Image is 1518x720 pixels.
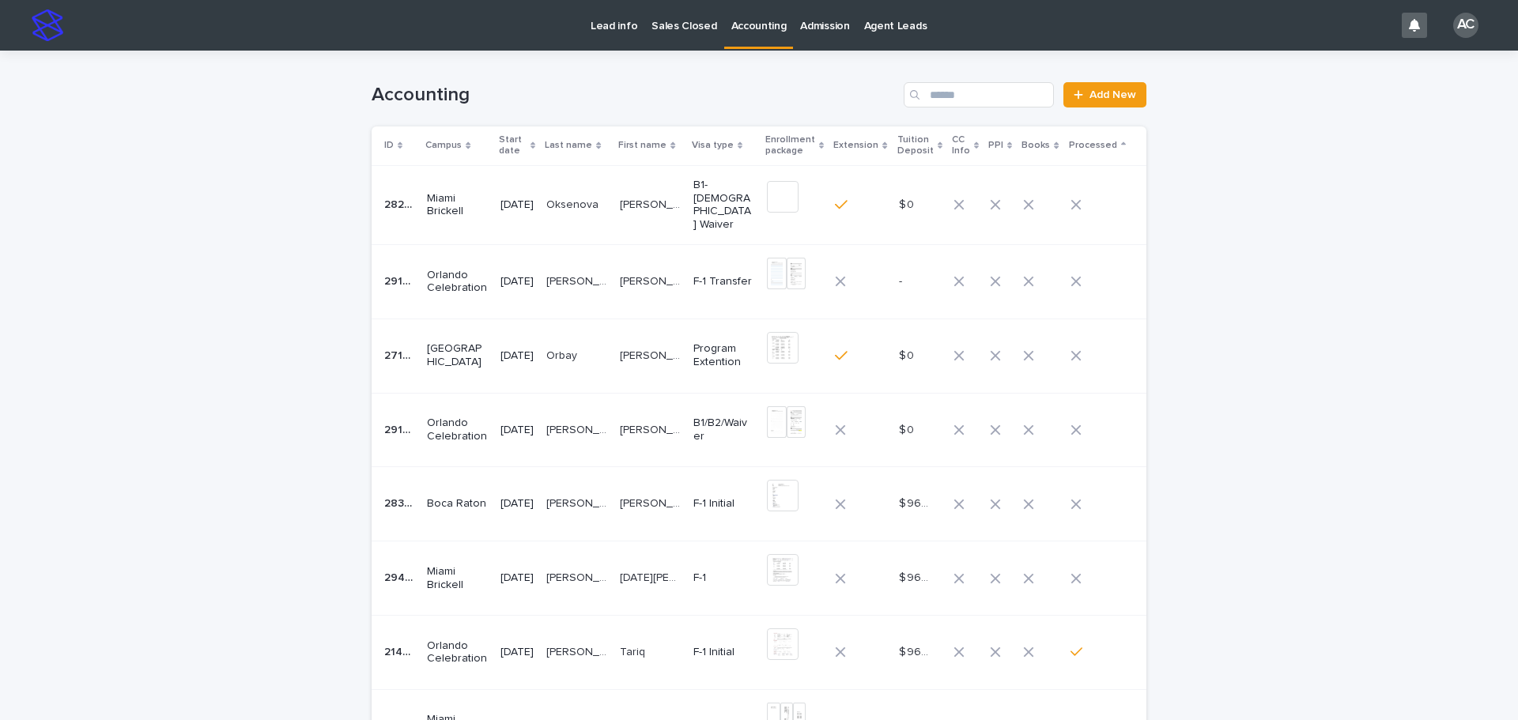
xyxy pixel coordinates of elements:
p: ALABDULWAHAB [546,643,610,659]
p: Orlando Celebration [427,639,488,666]
p: Fahad Mutlaq S [620,494,684,511]
p: Extension [833,137,878,154]
tr: 2834928349 Boca Raton[DATE][PERSON_NAME][PERSON_NAME] [PERSON_NAME] S[PERSON_NAME] S F-1 Initial$... [372,467,1151,541]
p: 29122 [384,272,417,288]
tr: 2917829178 Orlando Celebration[DATE][PERSON_NAME] [PERSON_NAME][PERSON_NAME] [PERSON_NAME] [PERSO... [372,393,1151,467]
p: Visa type [692,137,734,154]
p: F-1 Initial [693,497,754,511]
p: [DATE] [500,497,534,511]
input: Search [904,82,1054,107]
p: [DATE] [500,424,534,437]
p: 21403 [384,643,417,659]
p: First name [618,137,666,154]
p: 28349 [384,494,417,511]
p: Processed [1069,137,1117,154]
p: Oksenova [546,195,602,212]
p: [PERSON_NAME] [620,195,684,212]
p: [DATE] [500,275,534,288]
p: F-1 Initial [693,646,754,659]
tr: 2823828238 Miami Brickell[DATE]OksenovaOksenova [PERSON_NAME][PERSON_NAME] B1-[DEMOGRAPHIC_DATA] ... [372,165,1151,244]
p: Boca Raton [427,497,488,511]
tr: 2714027140 [GEOGRAPHIC_DATA][DATE]OrbayOrbay [PERSON_NAME][PERSON_NAME] Program Extention$ 0$ 0 [372,319,1151,393]
p: Kubilay Rauf [620,346,684,363]
p: 27140 [384,346,417,363]
p: [DATE] [500,198,534,212]
p: $ 0 [899,346,917,363]
p: 29402 [384,568,417,585]
p: Orlando Celebration [427,417,488,443]
p: B1-[DEMOGRAPHIC_DATA] Waiver [693,179,754,232]
span: Add New [1089,89,1136,100]
p: F-1 [693,571,754,585]
p: [GEOGRAPHIC_DATA] [427,342,488,369]
tr: 2912229122 Orlando Celebration[DATE][PERSON_NAME] [PERSON_NAME][PERSON_NAME] [PERSON_NAME] [PERSO... [372,244,1151,319]
img: stacker-logo-s-only.png [32,9,63,41]
p: Tuition Deposit [897,131,934,160]
p: ID [384,137,394,154]
p: $ 0 [899,420,917,437]
p: [PERSON_NAME] [546,568,610,585]
p: 28238 [384,195,417,212]
a: Add New [1063,82,1146,107]
p: RESTREPO GELVEZ [546,272,610,288]
p: Enrollment package [765,131,815,160]
p: Program Extention [693,342,754,369]
p: Campus [425,137,462,154]
tr: 2140321403 Orlando Celebration[DATE][PERSON_NAME][PERSON_NAME] TariqTariq F-1 Initial$ 960.00$ 96... [372,615,1151,689]
p: Miami Brickell [427,192,488,219]
h1: Accounting [372,84,897,107]
p: Start date [499,131,527,160]
p: Orlando Celebration [427,269,488,296]
p: [DATE] [500,349,534,363]
p: - [899,272,905,288]
tr: 2940229402 Miami Brickell[DATE][PERSON_NAME][PERSON_NAME] [DATE][PERSON_NAME][DATE][PERSON_NAME] ... [372,541,1151,616]
p: Lucia Ariana [620,568,684,585]
p: $ 960.00 [899,643,932,659]
p: $ 960.00 [899,568,932,585]
p: Last name [545,137,592,154]
p: $ 0 [899,195,917,212]
p: [DATE] [500,646,534,659]
p: [PERSON_NAME] [546,494,610,511]
p: PPI [988,137,1003,154]
p: Kleyn Yair [620,272,684,288]
p: Miami Brickell [427,565,488,592]
p: $ 960.00 [899,494,932,511]
div: AC [1453,13,1478,38]
p: Gaudis Josefina [620,420,684,437]
p: CC Info [952,131,970,160]
p: Briceno de Bermudez [546,420,610,437]
p: [DATE] [500,571,534,585]
p: Books [1021,137,1050,154]
p: Tariq [620,643,648,659]
p: F-1 Transfer [693,275,754,288]
p: 29178 [384,420,417,437]
p: Orbay [546,346,580,363]
p: B1/B2/Waiver [693,417,754,443]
